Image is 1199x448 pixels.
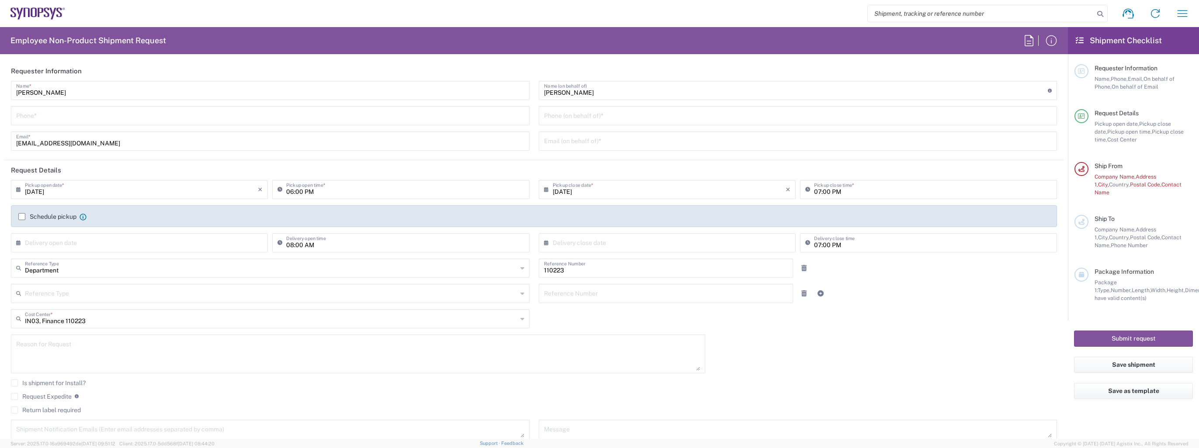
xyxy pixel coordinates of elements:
[798,262,810,274] a: Remove Reference
[814,287,827,300] a: Add Reference
[11,407,81,414] label: Return label required
[1054,440,1189,448] span: Copyright © [DATE]-[DATE] Agistix Inc., All Rights Reserved
[1111,76,1128,82] span: Phone,
[1130,234,1161,241] span: Postal Code,
[178,441,215,446] span: [DATE] 08:44:20
[1132,287,1150,293] span: Length,
[1150,287,1167,293] span: Width,
[10,35,166,46] h2: Employee Non-Product Shipment Request
[786,183,790,196] i: ×
[1109,181,1130,188] span: Country,
[1098,234,1109,241] span: City,
[11,166,61,175] h2: Request Details
[1076,35,1162,46] h2: Shipment Checklist
[1111,242,1148,248] span: Phone Number
[1095,110,1139,117] span: Request Details
[10,441,115,446] span: Server: 2025.17.0-16a969492de
[18,213,76,220] label: Schedule pickup
[1095,76,1111,82] span: Name,
[798,287,810,300] a: Remove Reference
[11,67,82,76] h2: Requester Information
[1095,226,1136,233] span: Company Name,
[1098,181,1109,188] span: City,
[258,183,263,196] i: ×
[1098,287,1111,293] span: Type,
[1095,215,1115,222] span: Ship To
[868,5,1094,22] input: Shipment, tracking or reference number
[480,441,502,446] a: Support
[1095,121,1139,127] span: Pickup open date,
[1095,268,1154,275] span: Package Information
[1111,287,1132,293] span: Number,
[1167,287,1185,293] span: Height,
[501,441,523,446] a: Feedback
[1095,279,1117,293] span: Package 1:
[1109,234,1130,241] span: Country,
[81,441,115,446] span: [DATE] 09:51:12
[1130,181,1161,188] span: Postal Code,
[11,393,72,400] label: Request Expedite
[11,379,86,386] label: Is shipment for Install?
[1074,383,1193,399] button: Save as template
[1107,136,1137,143] span: Cost Center
[1074,331,1193,347] button: Submit request
[1095,173,1136,180] span: Company Name,
[119,441,215,446] span: Client: 2025.17.0-5dd568f
[1112,83,1158,90] span: On behalf of Email
[1107,128,1152,135] span: Pickup open time,
[1095,162,1123,169] span: Ship From
[1074,357,1193,373] button: Save shipment
[1128,76,1144,82] span: Email,
[1095,65,1157,72] span: Requester Information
